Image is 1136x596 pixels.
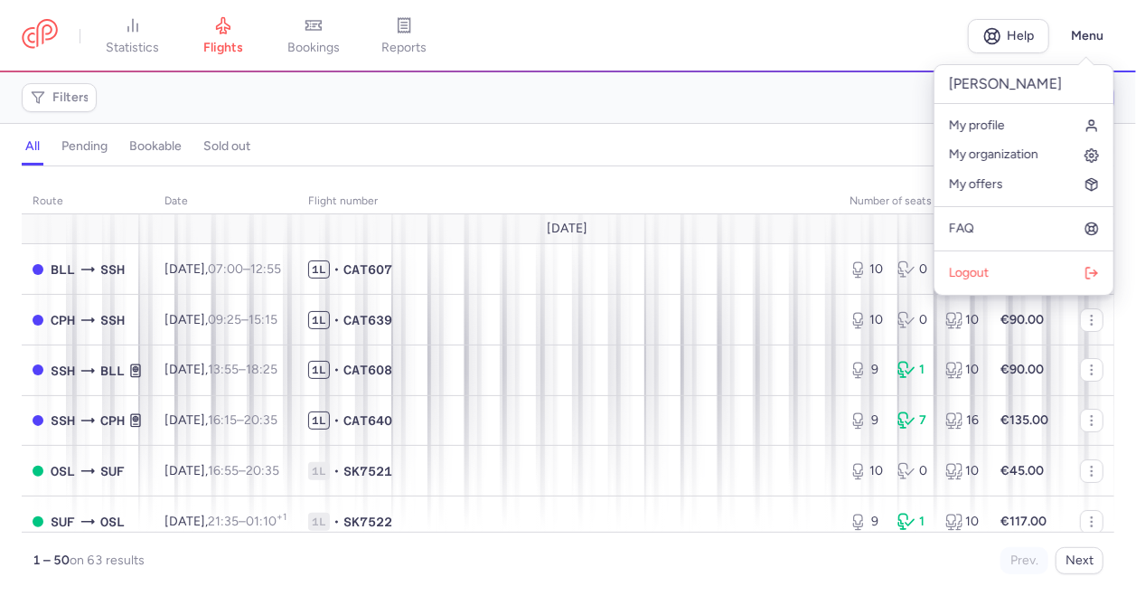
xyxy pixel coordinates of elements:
button: Export [932,83,1013,112]
span: 1L [308,361,330,379]
button: Next [1056,547,1103,574]
span: CAT607 [343,260,392,279]
span: My profile [949,118,1005,133]
span: 1L [308,513,330,531]
div: 16 [945,412,979,430]
div: 0 [897,462,931,480]
time: 13:55 [208,362,239,377]
th: date [154,188,297,215]
time: 18:25 [246,362,277,377]
a: CitizenPlane red outlined logo [22,19,58,52]
span: CPH [51,310,75,330]
a: reports [359,16,449,56]
span: – [208,463,279,478]
strong: 1 – 50 [33,553,70,568]
th: route [22,188,154,215]
sup: +1 [277,511,286,523]
span: statistics [107,40,160,56]
button: Menu [1060,19,1114,53]
span: FAQ [949,222,974,236]
strong: €90.00 [1000,312,1044,327]
span: on 63 results [70,553,145,568]
span: SSH [100,310,125,330]
a: My profile [934,111,1113,140]
time: 16:15 [208,412,237,428]
span: [DATE] [548,222,588,236]
span: SK7521 [343,462,392,480]
time: 12:55 [250,261,281,277]
button: Logout [934,259,1113,288]
time: 09:25 [208,312,241,327]
div: 10 [945,311,979,329]
span: SSH [51,411,75,430]
div: 10 [945,462,979,480]
div: 9 [850,361,883,379]
span: BLL [51,260,75,279]
span: SUF [51,512,75,532]
span: reports [381,40,427,56]
span: [DATE], [164,412,277,428]
a: Help [968,19,1049,53]
span: CAT608 [343,361,392,379]
th: Flight number [297,188,839,215]
button: Filters [23,84,96,111]
span: My offers [949,177,1003,192]
a: statistics [88,16,178,56]
time: 16:55 [208,463,239,478]
div: 9 [850,412,883,430]
div: 10 [850,311,883,329]
th: number of seats [839,188,990,215]
a: My offers [934,170,1113,199]
span: BLL [100,361,125,381]
div: 7 [897,412,931,430]
h4: bookable [129,138,182,155]
span: [DATE], [164,362,277,377]
h4: pending [61,138,108,155]
span: – [208,312,277,327]
span: bookings [287,40,340,56]
time: 07:00 [208,261,243,277]
span: [DATE], [164,312,277,327]
time: 20:35 [244,412,277,428]
span: OSL [100,512,125,532]
strong: €117.00 [1000,514,1047,529]
span: • [333,513,340,531]
span: 1L [308,412,330,430]
span: – [208,362,277,377]
span: SSH [100,260,125,279]
h4: all [25,138,40,155]
p: [PERSON_NAME] [934,65,1113,104]
span: [DATE], [164,514,286,529]
span: [DATE], [164,463,279,478]
time: 01:10 [246,514,286,529]
a: bookings [268,16,359,56]
span: CAT640 [343,412,392,430]
div: 1 [897,361,931,379]
div: 10 [945,361,979,379]
strong: €45.00 [1000,463,1044,478]
a: My organization [934,140,1113,169]
time: 15:15 [249,312,277,327]
span: – [208,412,277,428]
time: 21:35 [208,514,239,529]
span: Help [1008,29,1035,43]
span: • [333,311,340,329]
div: 1 [897,513,931,531]
strong: €135.00 [1000,412,1048,428]
span: OSL [51,461,75,481]
button: Prev. [1000,547,1048,574]
span: • [333,361,340,379]
span: • [333,462,340,480]
span: SK7522 [343,513,392,531]
a: FAQ [934,214,1113,243]
span: My organization [949,147,1038,162]
strong: €90.00 [1000,362,1044,377]
span: Logout [949,266,989,280]
span: CPH [100,411,125,430]
div: 10 [945,513,979,531]
div: 0 [897,311,931,329]
h4: sold out [203,138,250,155]
span: • [333,260,340,279]
span: – [208,514,286,529]
a: flights [178,16,268,56]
